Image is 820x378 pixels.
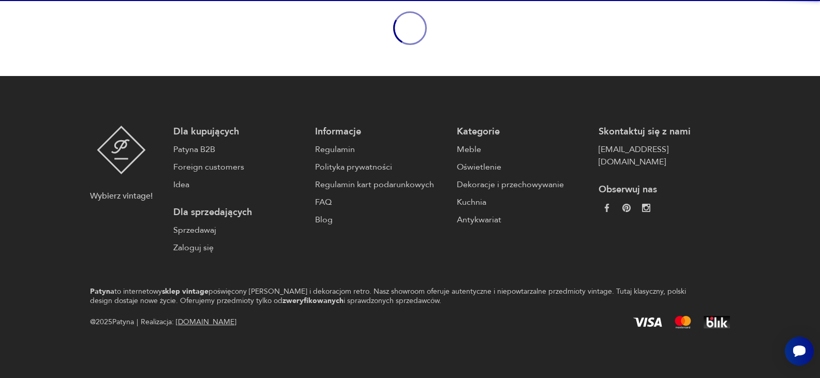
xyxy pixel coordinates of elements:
p: to internetowy poświęcony [PERSON_NAME] i dekoracjom retro. Nasz showroom oferuje autentyczne i n... [90,287,693,306]
a: Regulamin kart podarunkowych [315,178,446,191]
a: Patyna B2B [173,143,305,156]
img: Mastercard [675,316,691,328]
p: Informacje [315,126,446,138]
a: Kuchnia [457,196,588,208]
img: Patyna - sklep z meblami i dekoracjami vintage [97,126,146,174]
strong: zweryfikowanych [282,296,344,306]
img: Visa [633,317,662,327]
iframe: Smartsupp widget button [785,337,814,366]
a: [EMAIL_ADDRESS][DOMAIN_NAME] [599,143,730,168]
a: [DOMAIN_NAME] [176,317,236,327]
a: Oświetlenie [457,161,588,173]
a: Regulamin [315,143,446,156]
a: Sprzedawaj [173,224,305,236]
a: Zaloguj się [173,241,305,254]
a: FAQ [315,196,446,208]
a: Dekoracje i przechowywanie [457,178,588,191]
a: Blog [315,214,446,226]
img: c2fd9cf7f39615d9d6839a72ae8e59e5.webp [642,204,650,212]
p: Dla sprzedających [173,206,305,219]
p: Skontaktuj się z nami [599,126,730,138]
a: Polityka prywatności [315,161,446,173]
span: @ 2025 Patyna [90,316,134,328]
img: 37d27d81a828e637adc9f9cb2e3d3a8a.webp [622,204,631,212]
span: Realizacja: [141,316,236,328]
a: Idea [173,178,305,191]
a: Meble [457,143,588,156]
a: Antykwariat [457,214,588,226]
a: Foreign customers [173,161,305,173]
p: Dla kupujących [173,126,305,138]
img: da9060093f698e4c3cedc1453eec5031.webp [603,204,611,212]
strong: Patyna [90,286,114,296]
p: Obserwuj nas [599,184,730,196]
p: Kategorie [457,126,588,138]
p: Wybierz vintage! [90,190,153,202]
strong: sklep vintage [162,286,208,296]
img: BLIK [704,316,730,328]
div: | [137,316,138,328]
